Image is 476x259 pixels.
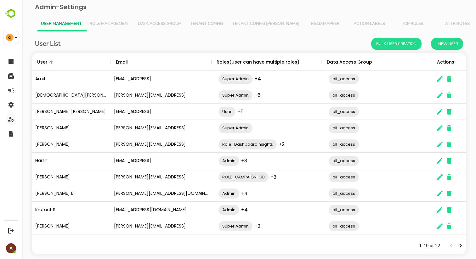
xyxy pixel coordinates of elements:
[196,141,255,148] span: Role_DashboardInsights
[89,202,190,218] div: [EMAIL_ADDRESS][DOMAIN_NAME]
[219,190,226,197] span: +4
[397,243,418,249] p: 1-10 of 22
[67,21,108,26] span: Role Management
[25,59,33,66] button: Sort
[196,124,230,132] span: Super Admin
[232,75,239,82] span: +4
[89,71,190,87] div: [EMAIL_ADDRESS]
[196,157,217,164] span: Admin
[166,21,203,26] span: Tenant Config
[94,53,106,71] div: Email
[232,222,238,230] span: +2
[89,104,190,120] div: [EMAIL_ADDRESS]
[248,173,254,181] span: +3
[89,136,190,153] div: [PERSON_NAME][EMAIL_ADDRESS]
[219,157,225,164] span: +3
[89,218,190,234] div: [PERSON_NAME][EMAIL_ADDRESS]
[6,34,14,41] div: CI
[13,39,38,49] h6: User List
[89,153,190,169] div: [EMAIL_ADDRESS]
[195,53,277,71] div: Roles(User can have multiple roles)
[3,8,19,20] img: BambooboxLogoMark.f1c84d78b4c51b1a7b5f700c9845e183.svg
[10,136,89,153] div: [PERSON_NAME]
[434,241,443,251] button: Next page
[10,120,89,136] div: [PERSON_NAME]
[116,21,159,26] span: Data Access Group
[89,169,190,185] div: [PERSON_NAME][EMAIL_ADDRESS]
[15,53,25,71] div: User
[349,38,399,50] button: Bulk User Creation
[196,206,217,213] span: Admin
[89,185,190,202] div: [PERSON_NAME][EMAIL_ADDRESS][DOMAIN_NAME]
[89,87,190,104] div: [PERSON_NAME][EMAIL_ADDRESS]
[219,206,226,213] span: +4
[106,59,113,66] button: Sort
[196,222,230,230] span: Super Admin
[196,92,230,99] span: Super Admin
[196,190,217,197] span: Admin
[10,87,89,104] div: [DEMOGRAPHIC_DATA][PERSON_NAME][DEMOGRAPHIC_DATA]
[210,21,277,26] span: Tenant Config [PERSON_NAME]
[196,173,246,181] span: ROLE_CAMPAIGNHUB
[7,226,15,235] button: Logout
[10,185,89,202] div: [PERSON_NAME] B
[10,202,89,218] div: Krutant S
[307,190,337,197] span: all_access
[307,173,337,181] span: all_access
[307,206,337,213] span: all_access
[329,21,365,26] span: Action Labels
[257,141,263,148] span: +2
[417,21,454,26] span: Attributes
[415,53,432,71] div: Actions
[215,108,222,115] span: +6
[10,104,89,120] div: [PERSON_NAME] [PERSON_NAME]
[307,124,337,132] span: all_access
[307,108,337,115] span: all_access
[19,21,60,26] span: User Management
[409,38,441,50] button: +New User
[89,120,190,136] div: [PERSON_NAME][EMAIL_ADDRESS]
[10,71,89,87] div: Amit
[10,153,89,169] div: Harsh
[373,21,410,26] span: ICP Rules
[196,108,213,115] span: User
[307,75,337,82] span: all_access
[196,75,230,82] span: Super Admin
[10,53,444,254] div: The User Data
[307,92,337,99] span: all_access
[15,16,439,31] div: Vertical tabs example
[10,169,89,185] div: [PERSON_NAME]
[305,53,350,71] div: Data Access Group
[6,243,16,253] div: A
[285,21,321,26] span: Field Mapper
[307,157,337,164] span: all_access
[232,92,239,99] span: +6
[307,141,337,148] span: all_access
[10,218,89,234] div: [PERSON_NAME]
[307,222,337,230] span: all_access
